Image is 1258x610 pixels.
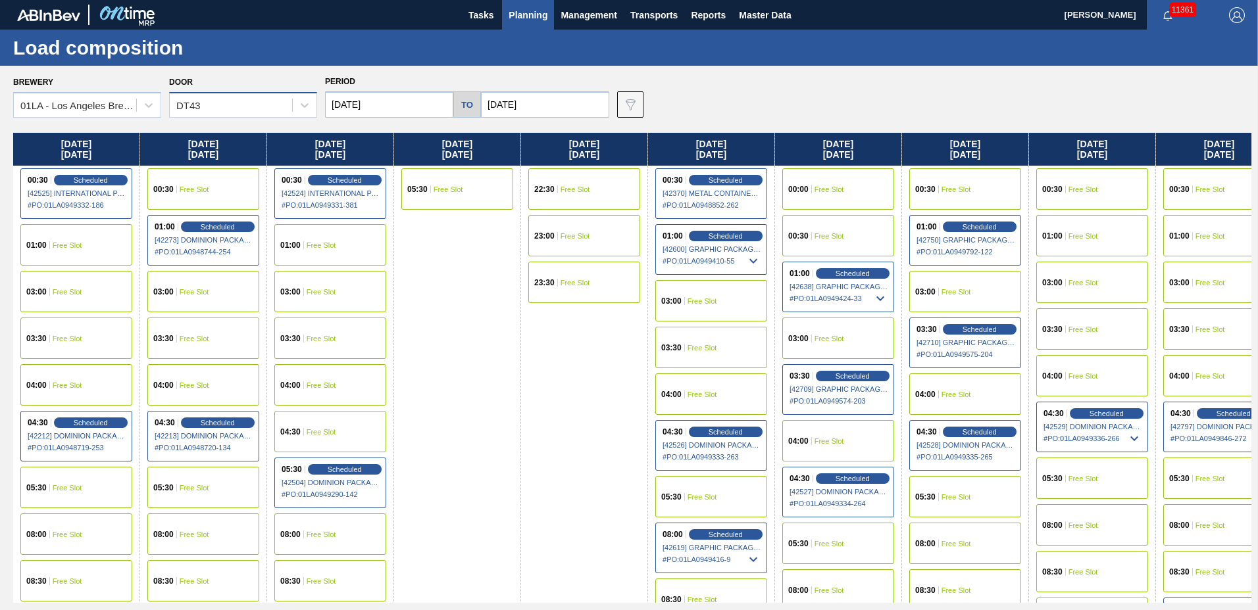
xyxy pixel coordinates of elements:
span: [42619] GRAPHIC PACKAGING INTERNATIONA - 0008221069 [663,544,761,551]
span: 04:30 [663,428,683,436]
span: 05:30 [788,540,809,548]
span: Free Slot [1195,325,1225,333]
span: Scheduled [963,325,997,333]
span: 08:00 [1169,521,1190,529]
span: 08:00 [1042,521,1063,529]
span: # PO : 01LA0949335-265 [917,449,1015,465]
span: Free Slot [307,335,336,342]
span: 01:00 [790,270,810,277]
span: 03:30 [1169,325,1190,333]
span: Free Slot [688,493,717,501]
span: # PO : 01LA0949332-186 [28,197,126,213]
span: 08:00 [153,530,174,538]
span: Free Slot [1195,279,1225,287]
span: Free Slot [180,577,209,585]
span: 04:30 [1170,410,1191,417]
span: Scheduled [201,223,235,231]
span: 04:30 [917,428,937,436]
span: Free Slot [815,586,844,594]
span: 08:30 [280,577,301,585]
span: Transports [630,7,678,23]
span: 00:30 [915,185,936,193]
h1: Load composition [13,40,247,55]
div: [DATE] [DATE] [13,133,139,166]
span: 04:30 [280,428,301,436]
span: Free Slot [1195,521,1225,529]
span: 05:30 [1169,475,1190,482]
span: Free Slot [815,540,844,548]
span: 01:00 [26,241,47,249]
span: Scheduled [836,372,870,380]
span: Management [561,7,617,23]
span: 03:30 [917,325,937,333]
span: Free Slot [1069,475,1098,482]
span: # PO : 01LA0949334-264 [790,496,888,511]
span: Scheduled [1090,410,1124,417]
span: 05:30 [153,484,174,492]
span: [42212] DOMINION PACKAGING, INC. - 0008325026 [28,432,126,440]
span: Free Slot [180,530,209,538]
span: 08:30 [153,577,174,585]
span: 05:30 [26,484,47,492]
div: [DATE] [DATE] [267,133,393,166]
span: 05:30 [282,465,302,473]
span: Free Slot [561,279,590,287]
span: [42526] DOMINION PACKAGING, INC. - 0008325026 [663,441,761,449]
span: [42529] DOMINION PACKAGING, INC. - 0008325026 [1044,423,1142,431]
span: # PO : 01LA0949574-203 [790,393,888,409]
span: Free Slot [1195,232,1225,240]
label: Door [169,78,193,87]
span: Free Slot [180,185,209,193]
span: [42709] GRAPHIC PACKAGING INTERNATIONA - 0008221069 [790,385,888,393]
span: Scheduled [709,428,743,436]
span: 03:00 [661,297,682,305]
span: [42524] INTERNATIONAL PAPER COMPANY - 0008219760 [282,189,380,197]
span: Master Data [739,7,791,23]
span: 03:00 [1169,279,1190,287]
span: Scheduled [709,232,743,240]
span: Scheduled [963,428,997,436]
span: 23:00 [534,232,555,240]
span: 00:30 [788,232,809,240]
span: Free Slot [180,335,209,342]
span: 00:30 [282,176,302,184]
div: [DATE] [DATE] [521,133,647,166]
span: Free Slot [1069,325,1098,333]
span: Free Slot [1069,568,1098,576]
span: 01:00 [663,232,683,240]
span: Free Slot [307,577,336,585]
span: 08:30 [1042,568,1063,576]
span: 05:30 [407,185,428,193]
span: Free Slot [307,241,336,249]
span: 08:30 [1169,568,1190,576]
span: 04:00 [661,390,682,398]
span: # PO : 01LA0948744-254 [155,244,253,260]
span: 08:30 [915,586,936,594]
span: [42525] INTERNATIONAL PAPER COMPANY - 0008219760 [28,189,126,197]
span: Free Slot [1069,279,1098,287]
button: Notifications [1147,6,1189,24]
span: Reports [691,7,726,23]
span: Tasks [466,7,495,23]
span: Free Slot [53,288,82,296]
span: Free Slot [1069,232,1098,240]
span: [42528] DOMINION PACKAGING, INC. - 0008325026 [917,441,1015,449]
span: Free Slot [53,241,82,249]
span: 03:00 [915,288,936,296]
span: 04:30 [1044,410,1064,417]
span: Free Slot [815,437,844,445]
span: Free Slot [1069,521,1098,529]
span: Free Slot [434,185,463,193]
span: Free Slot [561,185,590,193]
span: # PO : 01LA0949290-142 [282,486,380,502]
div: [DATE] [DATE] [394,133,520,166]
span: 08:00 [788,586,809,594]
span: 08:00 [663,530,683,538]
span: 04:30 [155,419,175,427]
button: icon-filter-gray [617,91,643,118]
span: # PO : 01LA0949575-204 [917,346,1015,362]
span: Free Slot [1195,372,1225,380]
span: 00:30 [28,176,48,184]
span: 03:30 [26,335,47,342]
span: # PO : 01LA0949333-263 [663,449,761,465]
